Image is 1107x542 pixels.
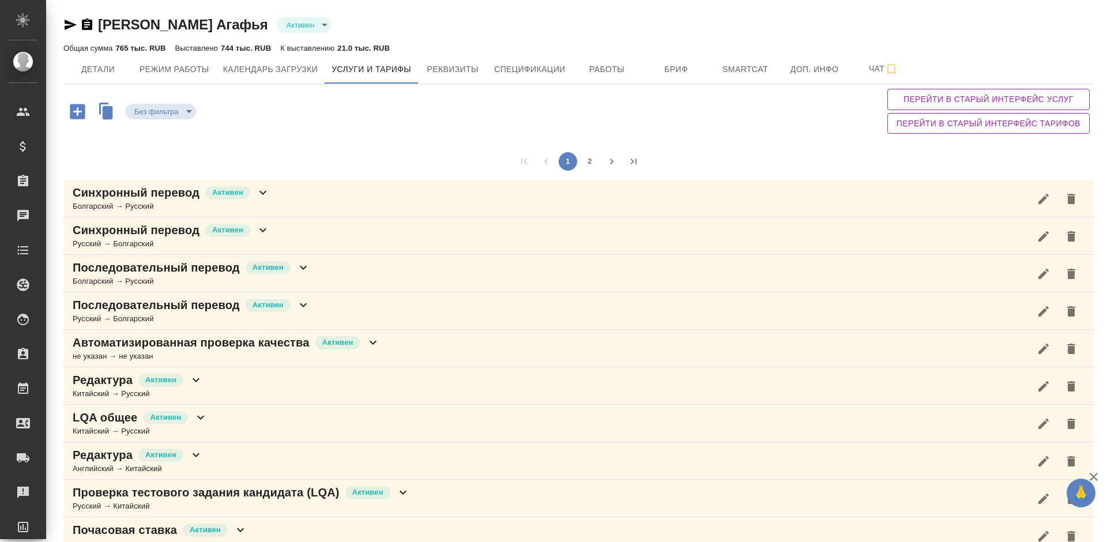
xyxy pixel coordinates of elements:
p: Проверка тестового задания кандидата (LQA) [73,484,340,500]
button: Добавить услугу [62,100,93,123]
p: Выставлено [175,44,221,52]
div: Болгарский → Русский [73,276,310,287]
button: Редактировать услугу [1030,260,1057,288]
button: Удалить услугу [1057,298,1085,325]
span: Реквизиты [425,62,480,77]
span: 🙏 [1071,481,1091,505]
p: Автоматизированная проверка качества [73,334,310,351]
div: LQA общееАктивенКитайский → Русский [63,405,1094,442]
span: Режим работы [140,62,209,77]
button: Go to page 2 [581,152,599,171]
button: Перейти в старый интерфейс услуг [887,89,1090,110]
p: Активен [212,187,243,198]
a: [PERSON_NAME] Агафья [98,17,268,32]
p: Последовательный перевод [73,297,240,313]
div: не указан → не указан [73,351,380,362]
button: Редактировать услугу [1030,335,1057,363]
span: Smartcat [718,62,773,77]
button: Go to next page [603,152,621,171]
p: Редактура [73,372,133,388]
p: Синхронный перевод [73,222,199,238]
button: Редактировать услугу [1030,447,1057,475]
div: Активен [125,104,196,119]
p: 744 тыс. RUB [221,44,271,52]
p: Активен [150,412,181,423]
button: Удалить услугу [1057,223,1085,250]
p: Почасовая ставка [73,522,177,538]
p: Активен [253,299,284,311]
div: Русский → Китайский [73,500,410,512]
span: Доп. инфо [787,62,842,77]
p: Активен [145,449,176,461]
div: Китайский → Русский [73,426,208,437]
button: Редактировать услугу [1030,485,1057,513]
span: Детали [70,62,126,77]
span: Перейти в старый интерфейс услуг [897,92,1080,107]
button: Редактировать услугу [1030,372,1057,400]
p: Активен [145,374,176,386]
p: Редактура [73,447,133,463]
span: Работы [579,62,635,77]
div: Русский → Болгарский [73,238,270,250]
p: К выставлению [280,44,337,52]
button: Без фильтра [131,107,182,116]
span: Услуги и тарифы [332,62,411,77]
div: Русский → Болгарский [73,313,310,325]
svg: Подписаться [884,62,898,76]
span: Перейти в старый интерфейс тарифов [897,116,1080,131]
p: Активен [212,224,243,236]
p: Синхронный перевод [73,185,199,201]
button: Удалить услугу [1057,485,1085,513]
p: Активен [352,487,383,498]
button: Go to last page [624,152,643,171]
div: Синхронный переводАктивенРусский → Болгарский [63,217,1094,255]
button: 🙏 [1067,479,1095,507]
div: Активен [277,17,332,33]
div: Автоматизированная проверка качестваАктивенне указан → не указан [63,330,1094,367]
button: Редактировать услугу [1030,223,1057,250]
p: LQA общее [73,409,137,426]
button: Скопировать услуги другого исполнителя [93,100,125,126]
nav: pagination navigation [513,152,645,171]
button: Удалить услугу [1057,447,1085,475]
button: Перейти в старый интерфейс тарифов [887,113,1090,134]
p: 21.0 тыс. RUB [337,44,390,52]
button: Удалить услугу [1057,260,1085,288]
span: Чат [856,62,912,76]
button: Скопировать ссылку [80,18,94,32]
p: Активен [322,337,353,348]
div: Китайский → Русский [73,388,203,400]
button: Скопировать ссылку для ЯМессенджера [63,18,77,32]
div: Английский → Китайский [73,463,203,475]
p: Последовательный перевод [73,259,240,276]
span: Спецификации [494,62,565,77]
p: Общая сумма [63,44,115,52]
div: Последовательный переводАктивенРусский → Болгарский [63,292,1094,330]
div: РедактураАктивенАнглийский → Китайский [63,442,1094,480]
span: Календарь загрузки [223,62,318,77]
button: Удалить услугу [1057,335,1085,363]
button: Удалить услугу [1057,410,1085,438]
button: Редактировать услугу [1030,410,1057,438]
p: Активен [190,524,221,536]
button: Редактировать услугу [1030,185,1057,213]
button: Удалить услугу [1057,372,1085,400]
button: Редактировать услугу [1030,298,1057,325]
div: Последовательный переводАктивенБолгарский → Русский [63,255,1094,292]
div: Синхронный переводАктивенБолгарский → Русский [63,180,1094,217]
button: Активен [283,20,318,30]
p: 765 тыс. RUB [115,44,165,52]
button: Удалить услугу [1057,185,1085,213]
div: РедактураАктивенКитайский → Русский [63,367,1094,405]
div: Болгарский → Русский [73,201,270,212]
span: Бриф [649,62,704,77]
div: Проверка тестового задания кандидата (LQA)АктивенРусский → Китайский [63,480,1094,517]
p: Активен [253,262,284,273]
